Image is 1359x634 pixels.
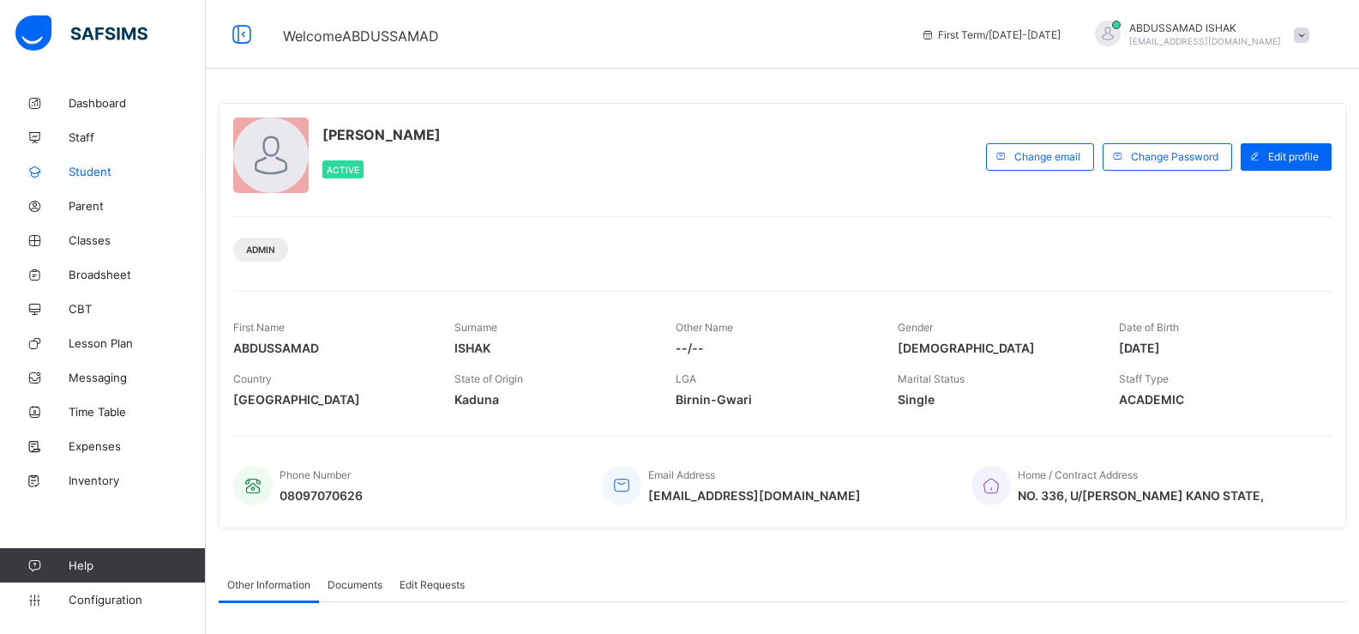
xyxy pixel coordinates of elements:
[283,27,439,45] span: Welcome ABDUSSAMAD
[1131,150,1218,163] span: Change Password
[227,578,310,591] span: Other Information
[1119,321,1179,334] span: Date of Birth
[328,578,382,591] span: Documents
[69,199,206,213] span: Parent
[648,468,715,481] span: Email Address
[1119,392,1314,407] span: ACADEMIC
[676,321,733,334] span: Other Name
[898,392,1093,407] span: Single
[1078,21,1318,49] div: ABDUSSAMADISHAK
[676,372,696,385] span: LGA
[233,321,285,334] span: First Name
[898,321,933,334] span: Gender
[322,126,441,143] span: [PERSON_NAME]
[246,245,275,255] span: Admin
[1268,150,1319,163] span: Edit profile
[280,468,351,481] span: Phone Number
[69,559,205,572] span: Help
[69,439,206,453] span: Expenses
[898,341,1093,355] span: [DEMOGRAPHIC_DATA]
[69,405,206,419] span: Time Table
[233,372,272,385] span: Country
[327,165,359,175] span: Active
[454,372,523,385] span: State of Origin
[400,578,465,591] span: Edit Requests
[69,165,206,178] span: Student
[69,233,206,247] span: Classes
[233,341,429,355] span: ABDUSSAMAD
[1014,150,1080,163] span: Change email
[69,593,205,607] span: Configuration
[454,321,497,334] span: Surname
[69,336,206,350] span: Lesson Plan
[1129,36,1281,46] span: [EMAIL_ADDRESS][DOMAIN_NAME]
[69,474,206,487] span: Inventory
[233,392,429,407] span: [GEOGRAPHIC_DATA]
[69,268,206,281] span: Broadsheet
[1018,488,1264,503] span: NO. 336, U/[PERSON_NAME] KANO STATE,
[676,341,871,355] span: --/--
[69,371,206,384] span: Messaging
[898,372,965,385] span: Marital Status
[69,96,206,110] span: Dashboard
[648,488,861,503] span: [EMAIL_ADDRESS][DOMAIN_NAME]
[454,392,650,407] span: Kaduna
[921,28,1061,41] span: session/term information
[15,15,147,51] img: safsims
[280,488,363,503] span: 08097070626
[1018,468,1138,481] span: Home / Contract Address
[69,302,206,316] span: CBT
[1129,21,1281,34] span: ABDUSSAMAD ISHAK
[454,341,650,355] span: ISHAK
[676,392,871,407] span: Birnin-Gwari
[69,130,206,144] span: Staff
[1119,341,1314,355] span: [DATE]
[1119,372,1169,385] span: Staff Type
